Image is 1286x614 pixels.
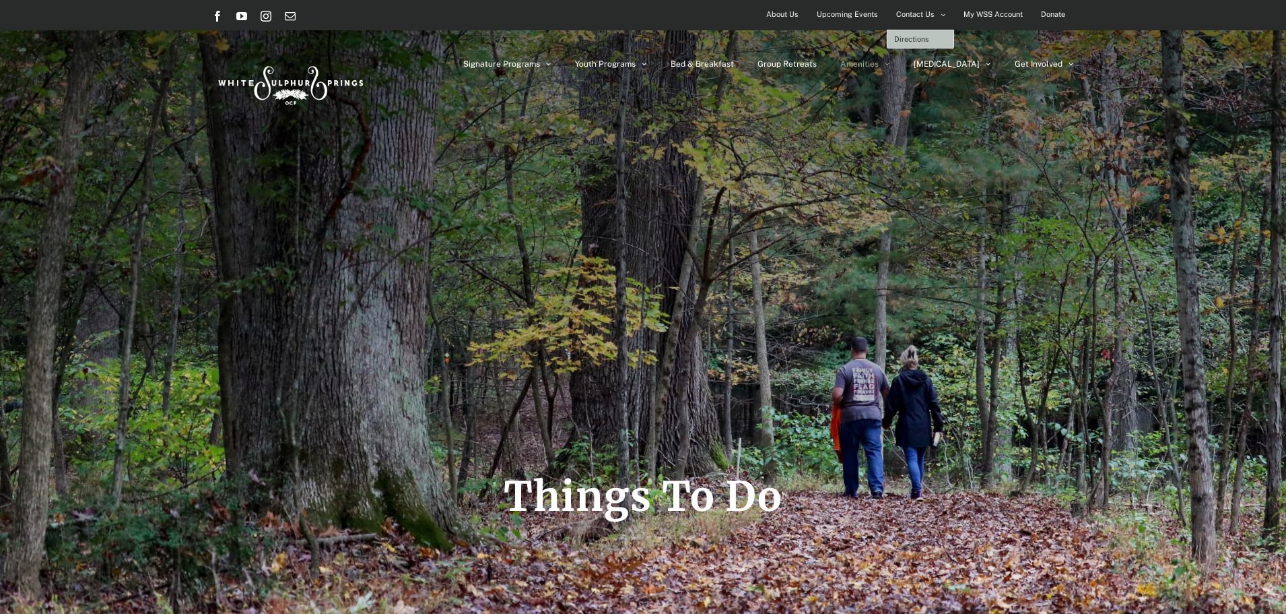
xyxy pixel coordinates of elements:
[963,5,1023,24] span: My WSS Account
[671,30,734,98] a: Bed & Breakfast
[463,30,551,98] a: Signature Programs
[757,30,817,98] a: Group Retreats
[757,60,817,68] span: Group Retreats
[896,5,935,24] span: Contact Us
[914,60,980,68] span: [MEDICAL_DATA]
[575,60,636,68] span: Youth Programs
[463,60,540,68] span: Signature Programs
[840,30,890,98] a: Amenities
[887,30,953,48] a: Directions
[1041,5,1065,24] span: Donate
[671,60,734,68] span: Bed & Breakfast
[914,30,991,98] a: [MEDICAL_DATA]
[894,35,929,43] span: Directions
[1015,60,1062,68] span: Get Involved
[575,30,647,98] a: Youth Programs
[817,5,878,24] span: Upcoming Events
[504,471,782,522] span: Things To Do
[212,51,367,115] img: White Sulphur Springs Logo
[1015,30,1074,98] a: Get Involved
[463,30,1074,98] nav: Main Menu
[766,5,799,24] span: About Us
[840,60,879,68] span: Amenities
